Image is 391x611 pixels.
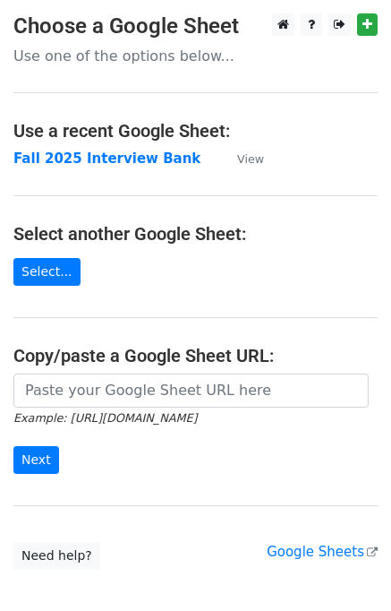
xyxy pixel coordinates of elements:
input: Paste your Google Sheet URL here [13,374,369,408]
h3: Choose a Google Sheet [13,13,378,39]
p: Use one of the options below... [13,47,378,65]
a: Select... [13,258,81,286]
small: Example: [URL][DOMAIN_NAME] [13,411,197,425]
h4: Copy/paste a Google Sheet URL: [13,345,378,366]
a: View [219,151,264,167]
small: View [237,152,264,166]
a: Fall 2025 Interview Bank [13,151,200,167]
h4: Use a recent Google Sheet: [13,120,378,142]
iframe: Chat Widget [302,525,391,611]
h4: Select another Google Sheet: [13,223,378,245]
a: Google Sheets [267,544,378,560]
input: Next [13,446,59,474]
a: Need help? [13,542,100,570]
